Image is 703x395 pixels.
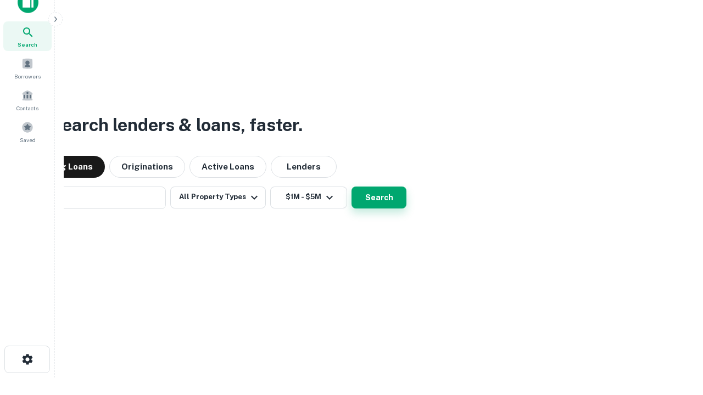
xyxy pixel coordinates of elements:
[3,85,52,115] a: Contacts
[3,21,52,51] a: Search
[648,307,703,360] iframe: Chat Widget
[351,187,406,208] button: Search
[270,187,347,208] button: $1M - $5M
[189,156,266,178] button: Active Loans
[271,156,337,178] button: Lenders
[16,104,38,112] span: Contacts
[3,53,52,83] a: Borrowers
[170,187,266,208] button: All Property Types
[50,112,303,138] h3: Search lenders & loans, faster.
[14,72,41,81] span: Borrowers
[20,136,36,144] span: Saved
[3,117,52,146] a: Saved
[109,156,185,178] button: Originations
[18,40,37,49] span: Search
